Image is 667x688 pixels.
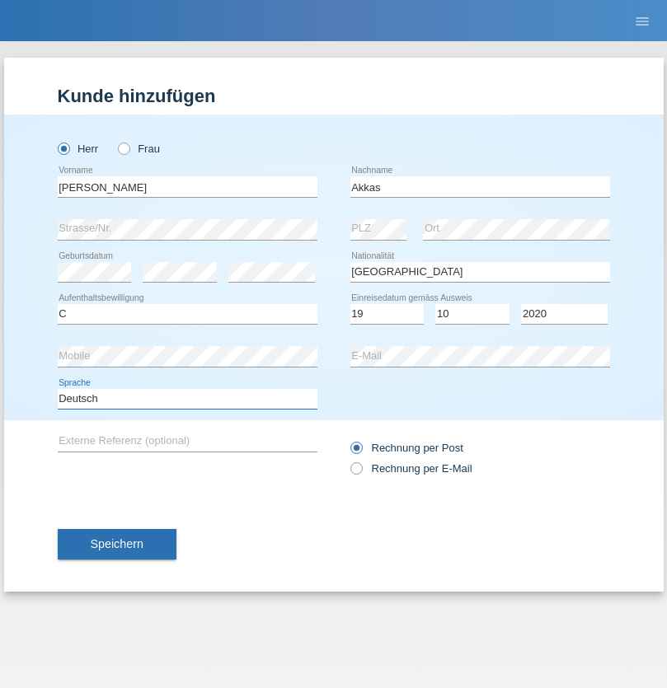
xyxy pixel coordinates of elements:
span: Speichern [91,537,143,550]
input: Rechnung per E-Mail [350,462,361,483]
button: Speichern [58,529,176,560]
label: Herr [58,143,99,155]
input: Frau [118,143,129,153]
label: Rechnung per Post [350,442,463,454]
label: Frau [118,143,160,155]
a: menu [626,16,659,26]
h1: Kunde hinzufügen [58,86,610,106]
input: Rechnung per Post [350,442,361,462]
input: Herr [58,143,68,153]
i: menu [634,13,651,30]
label: Rechnung per E-Mail [350,462,472,475]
